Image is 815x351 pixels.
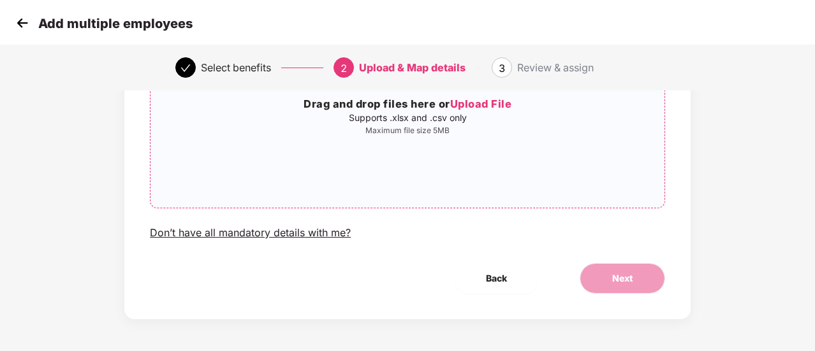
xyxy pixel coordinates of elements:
div: Select benefits [201,57,271,78]
span: check [180,63,191,73]
img: svg+xml;base64,PHN2ZyB4bWxucz0iaHR0cDovL3d3dy53My5vcmcvMjAwMC9zdmciIHdpZHRoPSIzMCIgaGVpZ2h0PSIzMC... [13,13,32,32]
span: Drag and drop files here orUpload FileSupports .xlsx and .csv onlyMaximum file size 5MB [151,24,664,208]
div: Upload & Map details [359,57,466,78]
span: Back [486,271,507,285]
span: 3 [499,62,505,75]
button: Back [454,263,539,294]
div: Don’t have all mandatory details with me? [150,226,351,240]
span: 2 [341,62,347,75]
button: Next [580,263,665,294]
div: Review & assign [517,57,594,78]
p: Maximum file size 5MB [151,125,664,136]
p: Supports .xlsx and .csv only [151,113,664,123]
span: Upload File [450,97,512,110]
p: Add multiple employees [38,16,193,31]
h3: Drag and drop files here or [151,96,664,113]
